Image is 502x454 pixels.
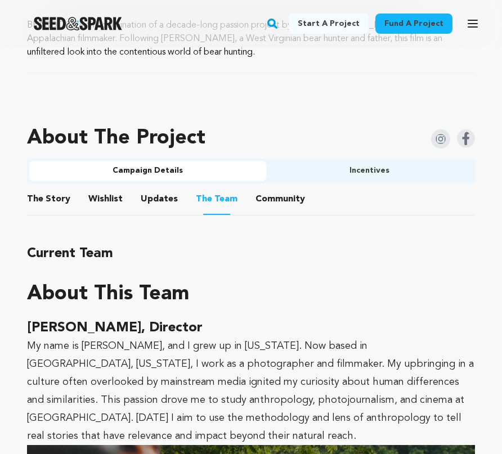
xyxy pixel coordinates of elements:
a: Seed&Spark Homepage [34,17,122,30]
a: Start a project [289,14,369,34]
strong: [PERSON_NAME], Director [27,321,203,335]
a: Fund a project [375,14,452,34]
span: Community [256,192,305,206]
span: Updates [141,192,178,206]
span: The [27,192,43,206]
h1: About The Project [27,127,205,150]
h1: About This Team [27,283,189,305]
button: Incentives [266,161,473,181]
h1: Current Team [27,242,475,265]
span: Wishlist [88,192,123,206]
span: My name is [PERSON_NAME], and I grew up in [US_STATE]. Now based in [GEOGRAPHIC_DATA], [US_STATE]... [27,341,474,441]
button: Campaign Details [29,161,266,181]
span: Story [27,192,70,206]
span: The [196,192,212,206]
img: Seed&Spark Facebook Icon [457,129,475,147]
span: Team [196,192,237,206]
img: Seed&Spark Instagram Icon [431,129,450,149]
img: Seed&Spark Logo Dark Mode [34,17,122,30]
